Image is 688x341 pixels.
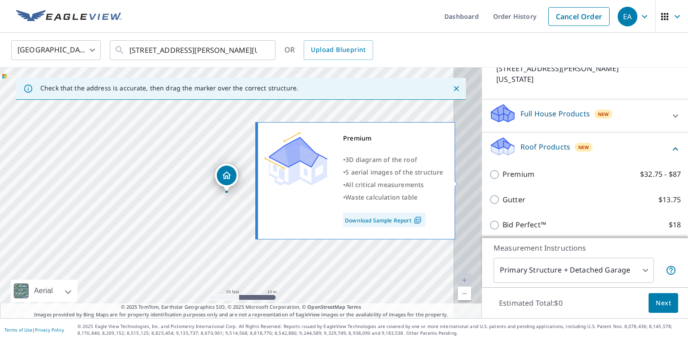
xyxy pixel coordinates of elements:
[345,168,443,176] span: 5 aerial images of the structure
[412,216,424,224] img: Pdf Icon
[494,243,676,253] p: Measurement Instructions
[40,84,298,92] p: Check that the address is accurate, then drag the marker over the correct structure.
[11,280,77,302] div: Aerial
[492,293,570,313] p: Estimated Total: $0
[503,194,525,205] p: Gutter
[31,280,56,302] div: Aerial
[343,132,443,145] div: Premium
[311,44,365,55] span: Upload Blueprint
[345,193,417,201] span: Waste calculation table
[345,155,417,164] span: 3D diagram of the roof
[343,153,443,166] div: •
[307,303,345,310] a: OpenStreetMap
[11,38,101,63] div: [GEOGRAPHIC_DATA]
[347,303,361,310] a: Terms
[503,169,534,180] p: Premium
[618,7,637,26] div: EA
[343,166,443,179] div: •
[16,10,122,23] img: EV Logo
[489,136,681,162] div: Roof ProductsNew
[4,327,64,332] p: |
[284,40,373,60] div: OR
[121,303,361,311] span: © 2025 TomTom, Earthstar Geographics SIO, © 2025 Microsoft Corporation, ©
[496,63,649,85] p: [STREET_ADDRESS][PERSON_NAME][US_STATE]
[503,219,546,230] p: Bid Perfect™
[669,219,681,230] p: $18
[598,111,609,118] span: New
[4,327,32,333] a: Terms of Use
[304,40,373,60] a: Upload Blueprint
[520,108,590,119] p: Full House Products
[345,180,424,189] span: All critical measurements
[343,179,443,191] div: •
[343,213,426,227] a: Download Sample Report
[458,273,471,287] a: Current Level 20, Zoom In Disabled
[265,132,327,186] img: Premium
[129,38,257,63] input: Search by address or latitude-longitude
[520,141,570,152] p: Roof Products
[451,83,462,94] button: Close
[649,293,678,313] button: Next
[666,265,676,276] span: Your report will include the primary structure and a detached garage if one exists.
[215,164,238,192] div: Dropped pin, building 1, Residential property, 16300 S Anderson Rd Oklahoma City, OK 73165
[656,298,671,309] span: Next
[458,287,471,300] a: Current Level 20, Zoom Out
[578,144,589,151] span: New
[489,103,681,128] div: Full House ProductsNew
[343,191,443,204] div: •
[640,169,681,180] p: $32.75 - $87
[35,327,64,333] a: Privacy Policy
[77,323,684,337] p: © 2025 Eagle View Technologies, Inc. and Pictometry International Corp. All Rights Reserved. Repo...
[658,194,681,205] p: $13.75
[548,7,610,26] a: Cancel Order
[494,258,654,283] div: Primary Structure + Detached Garage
